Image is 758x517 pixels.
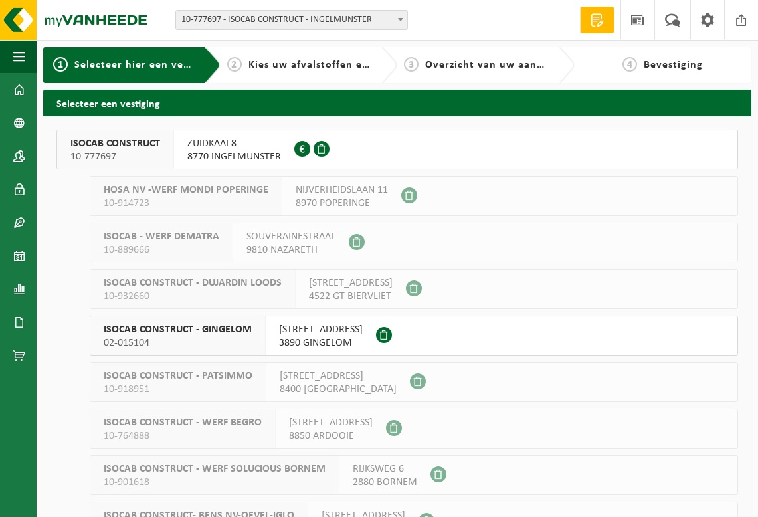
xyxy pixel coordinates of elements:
[104,416,262,429] span: ISOCAB CONSTRUCT - WERF BEGRO
[280,369,397,383] span: [STREET_ADDRESS]
[70,150,160,163] span: 10-777697
[296,183,388,197] span: NIJVERHEIDSLAAN 11
[104,323,252,336] span: ISOCAB CONSTRUCT - GINGELOM
[176,11,407,29] span: 10-777697 - ISOCAB CONSTRUCT - INGELMUNSTER
[74,60,218,70] span: Selecteer hier een vestiging
[104,463,326,476] span: ISOCAB CONSTRUCT - WERF SOLUCIOUS BORNEM
[227,57,242,72] span: 2
[353,476,417,489] span: 2880 BORNEM
[104,336,252,350] span: 02-015104
[104,276,282,290] span: ISOCAB CONSTRUCT - DUJARDIN LOODS
[70,137,160,150] span: ISOCAB CONSTRUCT
[622,57,637,72] span: 4
[353,463,417,476] span: RIJKSWEG 6
[104,369,252,383] span: ISOCAB CONSTRUCT - PATSIMMO
[104,230,219,243] span: ISOCAB - WERF DEMATRA
[289,429,373,443] span: 8850 ARDOOIE
[43,90,751,116] h2: Selecteer een vestiging
[187,137,281,150] span: ZUIDKAAI 8
[104,243,219,257] span: 10-889666
[309,276,393,290] span: [STREET_ADDRESS]
[246,243,335,257] span: 9810 NAZARETH
[187,150,281,163] span: 8770 INGELMUNSTER
[425,60,565,70] span: Overzicht van uw aanvraag
[280,383,397,396] span: 8400 [GEOGRAPHIC_DATA]
[644,60,703,70] span: Bevestiging
[289,416,373,429] span: [STREET_ADDRESS]
[56,130,738,169] button: ISOCAB CONSTRUCT 10-777697 ZUIDKAAI 88770 INGELMUNSTER
[53,57,68,72] span: 1
[296,197,388,210] span: 8970 POPERINGE
[90,316,738,356] button: ISOCAB CONSTRUCT - GINGELOM 02-015104 [STREET_ADDRESS]3890 GINGELOM
[279,336,363,350] span: 3890 GINGELOM
[104,476,326,489] span: 10-901618
[175,10,408,30] span: 10-777697 - ISOCAB CONSTRUCT - INGELMUNSTER
[104,197,268,210] span: 10-914723
[104,429,262,443] span: 10-764888
[309,290,393,303] span: 4522 GT BIERVLIET
[404,57,419,72] span: 3
[248,60,431,70] span: Kies uw afvalstoffen en recipiënten
[104,290,282,303] span: 10-932660
[279,323,363,336] span: [STREET_ADDRESS]
[104,383,252,396] span: 10-918951
[104,183,268,197] span: HOSA NV -WERF MONDI POPERINGE
[246,230,335,243] span: SOUVERAINESTRAAT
